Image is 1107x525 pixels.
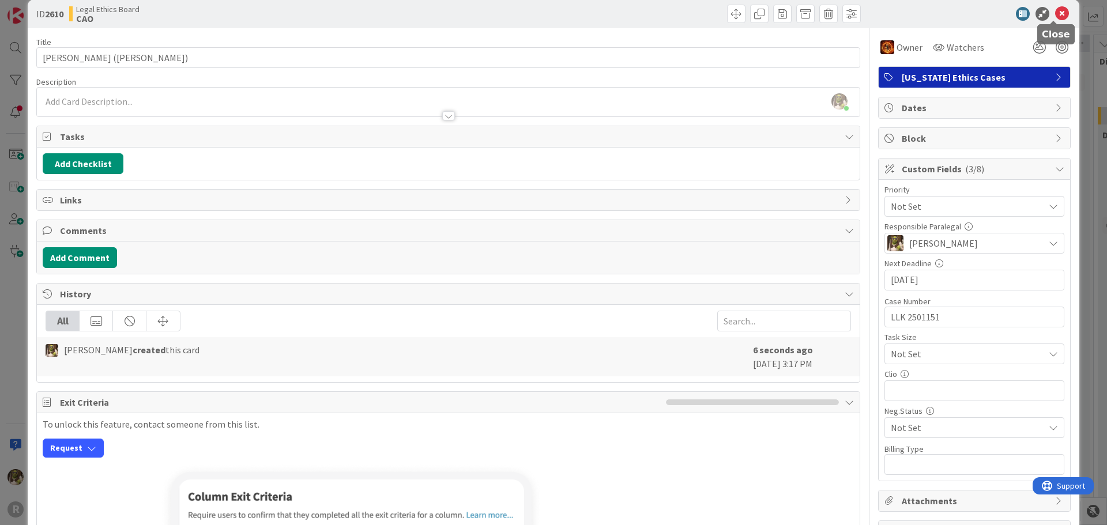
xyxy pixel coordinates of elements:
[902,494,1049,508] span: Attachments
[880,40,894,54] img: TR
[884,259,1064,267] div: Next Deadline
[902,101,1049,115] span: Dates
[43,247,117,268] button: Add Comment
[717,311,851,331] input: Search...
[60,224,839,237] span: Comments
[884,370,1064,378] div: Clio
[891,270,1058,290] input: MM/DD/YYYY
[902,70,1049,84] span: [US_STATE] Ethics Cases
[76,14,140,23] b: CAO
[884,296,931,307] label: Case Number
[36,37,51,47] label: Title
[46,311,80,331] div: All
[24,2,52,16] span: Support
[909,236,978,250] span: [PERSON_NAME]
[884,407,1064,415] div: Neg.Status
[884,186,1064,194] div: Priority
[36,7,63,21] span: ID
[884,222,1064,231] div: Responsible Paralegal
[43,419,854,458] div: To unlock this feature, contact someone from this list.
[897,40,922,54] span: Owner
[60,130,839,143] span: Tasks
[133,344,165,356] b: created
[45,8,63,20] b: 2610
[43,153,123,174] button: Add Checklist
[891,346,1038,362] span: Not Set
[753,344,813,356] b: 6 seconds ago
[1042,29,1070,40] h5: Close
[64,343,199,357] span: [PERSON_NAME] this card
[965,163,984,175] span: ( 3/8 )
[887,235,903,251] img: DG
[46,344,58,357] img: DG
[43,439,104,458] button: Request
[891,420,1038,436] span: Not Set
[753,343,851,371] div: [DATE] 3:17 PM
[902,131,1049,145] span: Block
[60,193,839,207] span: Links
[36,47,860,68] input: type card name here...
[60,287,839,301] span: History
[36,77,76,87] span: Description
[891,198,1038,214] span: Not Set
[76,5,140,14] span: Legal Ethics Board
[60,395,660,409] span: Exit Criteria
[947,40,984,54] span: Watchers
[884,333,1064,341] div: Task Size
[831,93,848,109] img: yW9LRPfq2I1p6cQkqhMnMPjKb8hcA9gF.jpg
[884,444,924,454] label: Billing Type
[902,162,1049,176] span: Custom Fields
